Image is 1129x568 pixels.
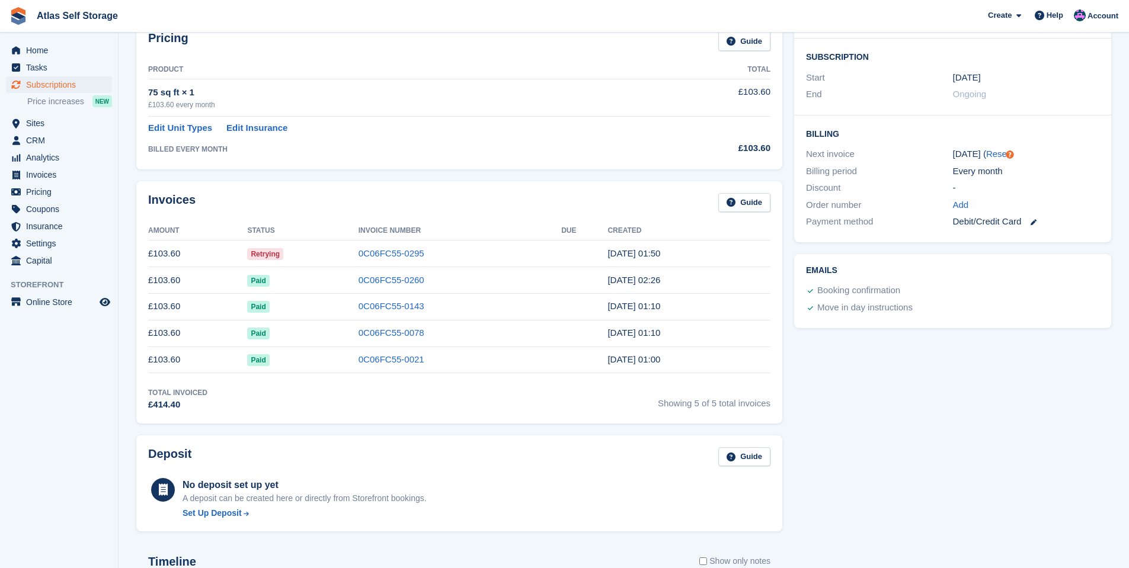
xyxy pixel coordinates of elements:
[6,42,112,59] a: menu
[1005,149,1015,160] div: Tooltip anchor
[654,79,770,116] td: £103.60
[32,6,123,25] a: Atlas Self Storage
[1047,9,1063,21] span: Help
[806,181,952,195] div: Discount
[359,354,424,364] a: 0C06FC55-0021
[359,328,424,338] a: 0C06FC55-0078
[6,235,112,252] a: menu
[359,222,561,240] th: Invoice Number
[953,198,969,212] a: Add
[806,147,952,161] div: Next invoice
[953,181,1099,195] div: -
[247,222,358,240] th: Status
[26,149,97,166] span: Analytics
[6,184,112,200] a: menu
[6,59,112,76] a: menu
[953,147,1099,161] div: [DATE] ( )
[718,447,770,467] a: Guide
[806,198,952,212] div: Order number
[658,387,770,412] span: Showing 5 of 5 total invoices
[26,42,97,59] span: Home
[148,447,191,467] h2: Deposit
[183,507,427,519] a: Set Up Deposit
[953,71,981,85] time: 2025-05-01 00:00:00 UTC
[953,165,1099,178] div: Every month
[654,60,770,79] th: Total
[699,555,707,567] input: Show only notes
[183,478,427,492] div: No deposit set up yet
[148,60,654,79] th: Product
[806,266,1099,275] h2: Emails
[26,166,97,183] span: Invoices
[806,88,952,101] div: End
[607,222,770,240] th: Created
[26,76,97,93] span: Subscriptions
[359,248,424,258] a: 0C06FC55-0295
[148,346,247,373] td: £103.60
[247,248,283,260] span: Retrying
[148,31,188,51] h2: Pricing
[98,295,112,309] a: Preview store
[26,115,97,131] span: Sites
[6,132,112,149] a: menu
[806,50,1099,62] h2: Subscription
[9,7,27,25] img: stora-icon-8386f47178a22dfd0bd8f6a31ec36ba5ce8667c1dd55bd0f319d3a0aa187defe.svg
[1074,9,1086,21] img: Ryan Carroll
[247,354,269,366] span: Paid
[953,89,987,99] span: Ongoing
[6,218,112,235] a: menu
[247,275,269,287] span: Paid
[953,215,1099,229] div: Debit/Credit Card
[806,215,952,229] div: Payment method
[1088,10,1118,22] span: Account
[806,165,952,178] div: Billing period
[148,86,654,100] div: 75 sq ft × 1
[148,222,247,240] th: Amount
[806,127,1099,139] h2: Billing
[654,142,770,155] div: £103.60
[26,235,97,252] span: Settings
[359,301,424,311] a: 0C06FC55-0143
[183,507,242,519] div: Set Up Deposit
[6,149,112,166] a: menu
[148,267,247,294] td: £103.60
[92,95,112,107] div: NEW
[26,218,97,235] span: Insurance
[26,184,97,200] span: Pricing
[699,555,770,567] label: Show only notes
[11,279,118,291] span: Storefront
[806,71,952,85] div: Start
[607,328,660,338] time: 2025-06-01 00:10:35 UTC
[148,293,247,320] td: £103.60
[27,95,112,108] a: Price increases NEW
[148,320,247,346] td: £103.60
[6,252,112,269] a: menu
[986,149,1009,159] a: Reset
[26,201,97,217] span: Coupons
[148,121,212,135] a: Edit Unit Types
[247,301,269,313] span: Paid
[718,193,770,213] a: Guide
[607,275,660,285] time: 2025-08-01 01:26:26 UTC
[27,96,84,107] span: Price increases
[148,398,207,412] div: £414.40
[26,59,97,76] span: Tasks
[148,240,247,267] td: £103.60
[6,115,112,131] a: menu
[148,193,196,213] h2: Invoices
[988,9,1012,21] span: Create
[6,166,112,183] a: menu
[26,252,97,269] span: Capital
[6,76,112,93] a: menu
[148,144,654,155] div: BILLED EVERY MONTH
[247,328,269,339] span: Paid
[6,201,112,217] a: menu
[607,248,660,258] time: 2025-09-01 00:50:57 UTC
[359,275,424,285] a: 0C06FC55-0260
[226,121,287,135] a: Edit Insurance
[6,294,112,310] a: menu
[561,222,607,240] th: Due
[183,492,427,505] p: A deposit can be created here or directly from Storefront bookings.
[817,284,900,298] div: Booking confirmation
[148,100,654,110] div: £103.60 every month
